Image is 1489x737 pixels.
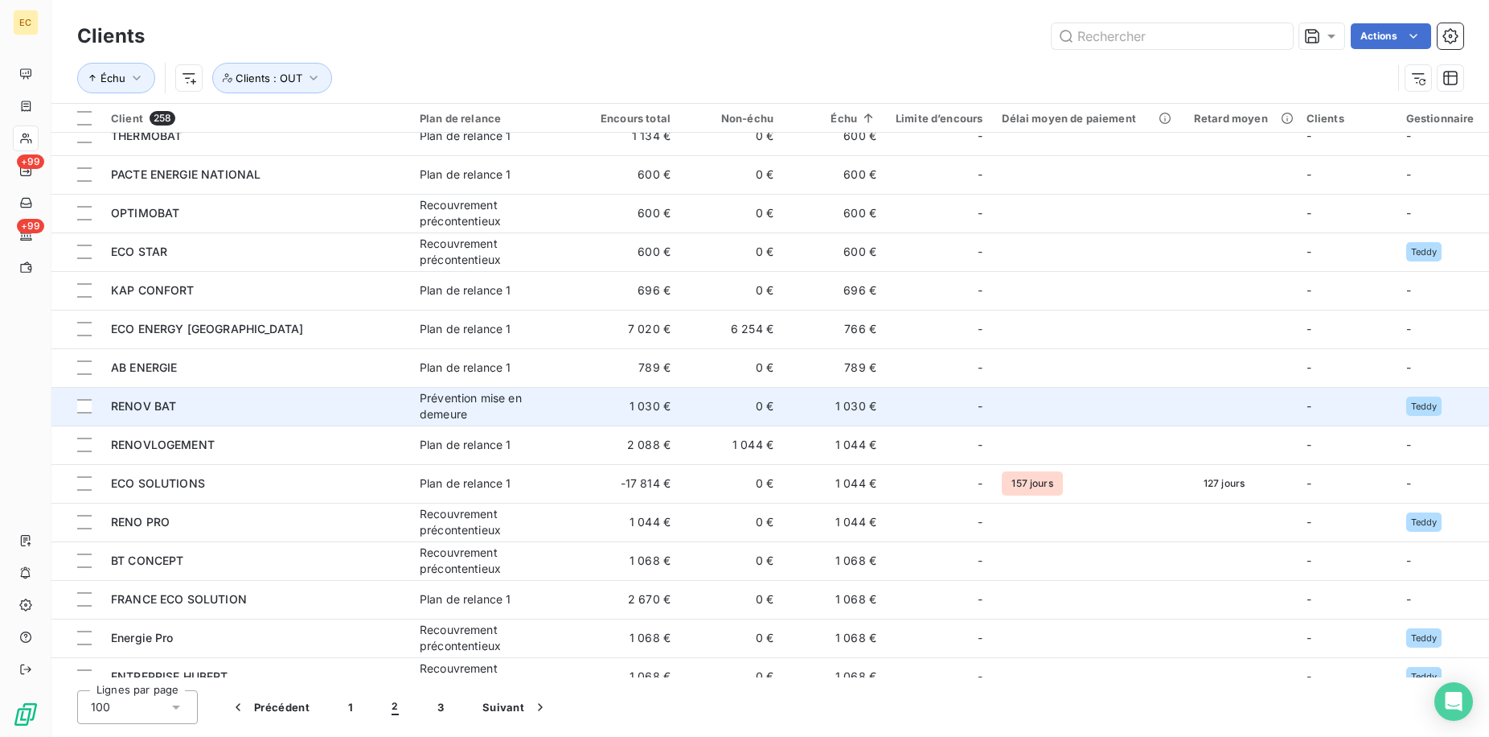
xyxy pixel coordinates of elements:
span: - [1406,322,1411,336]
td: 1 044 € [680,426,783,464]
td: 2 670 € [577,580,680,619]
span: - [978,167,982,183]
span: - [1306,283,1311,297]
span: - [1406,283,1411,297]
span: - [978,398,982,414]
span: - [978,205,982,221]
span: - [978,128,982,144]
div: Retard moyen [1194,112,1287,125]
td: 600 € [577,233,680,271]
span: - [1306,399,1311,413]
span: 2 [392,699,398,715]
td: 0 € [680,657,783,696]
td: 1 030 € [577,387,680,426]
span: - [1406,167,1411,181]
span: Teddy [1411,247,1438,257]
td: 1 044 € [783,464,886,503]
span: +99 [17,219,44,233]
h3: Clients [77,22,145,51]
td: 600 € [783,117,886,155]
span: - [1306,554,1311,567]
button: Suivant [463,690,568,724]
td: -17 814 € [577,464,680,503]
div: Recouvrement précontentieux [420,545,568,577]
span: - [978,514,982,530]
div: Non-échu [690,112,773,125]
span: - [978,437,982,453]
span: Energie Pro [111,631,174,644]
span: KAP CONFORT [111,283,195,297]
div: Délai moyen de paiement [1002,112,1174,125]
span: THERMOBAT [111,129,182,142]
span: - [1306,476,1311,490]
span: - [978,321,982,337]
div: Plan de relance 1 [420,476,511,492]
div: Open Intercom Messenger [1434,682,1473,721]
span: Teddy [1411,633,1438,643]
button: Actions [1351,23,1431,49]
div: Recouvrement précontentieux [420,197,568,229]
span: 258 [150,111,175,126]
span: RENO PRO [111,515,170,529]
td: 6 254 € [680,310,783,348]
td: 1 044 € [577,503,680,541]
span: - [1306,515,1311,529]
td: 0 € [680,619,783,657]
span: FRANCE ECO SOLUTION [111,592,247,606]
div: Clients [1306,112,1387,125]
td: 600 € [783,155,886,194]
div: Encours total [587,112,671,125]
span: - [1406,129,1411,142]
div: Recouvrement précontentieux [420,236,568,268]
span: ENTREPRISE HUBERT [111,669,228,683]
span: - [1406,206,1411,220]
span: - [1406,554,1411,567]
button: Échu [77,63,155,93]
button: 1 [329,690,372,724]
div: Recouvrement précontentieux [420,506,568,538]
button: 2 [372,690,417,724]
span: - [1406,592,1411,606]
span: PACTE ENERGIE NATIONAL [111,167,260,181]
td: 7 020 € [577,310,680,348]
span: - [978,360,982,376]
td: 1 134 € [577,117,680,155]
td: 0 € [680,464,783,503]
td: 1 068 € [783,580,886,619]
button: Clients : OUT [212,63,332,93]
td: 789 € [577,348,680,387]
div: Plan de relance 1 [420,128,511,144]
span: 100 [91,699,110,715]
span: - [978,630,982,646]
span: Client [111,112,143,125]
div: Limite d’encours [896,112,982,125]
td: 1 068 € [783,541,886,580]
span: - [978,476,982,492]
span: - [1306,322,1311,336]
span: - [1306,360,1311,374]
span: 157 jours [1002,471,1062,496]
td: 0 € [680,348,783,387]
td: 1 068 € [577,541,680,580]
div: Prévention mise en demeure [420,390,568,422]
span: RENOVLOGEMENT [111,438,215,451]
span: - [1306,167,1311,181]
span: 127 jours [1194,471,1254,496]
td: 0 € [680,580,783,619]
div: Plan de relance 1 [420,321,511,337]
span: - [1306,669,1311,683]
td: 1 068 € [577,657,680,696]
td: 0 € [680,387,783,426]
span: - [978,282,982,299]
span: - [1306,129,1311,142]
div: Plan de relance 1 [420,282,511,299]
td: 1 068 € [783,657,886,696]
td: 1 044 € [783,503,886,541]
div: Plan de relance [420,112,568,125]
td: 2 088 € [577,426,680,464]
span: Teddy [1411,672,1438,681]
span: - [978,591,982,607]
span: - [978,244,982,260]
div: Échu [793,112,876,125]
span: - [1406,438,1411,451]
